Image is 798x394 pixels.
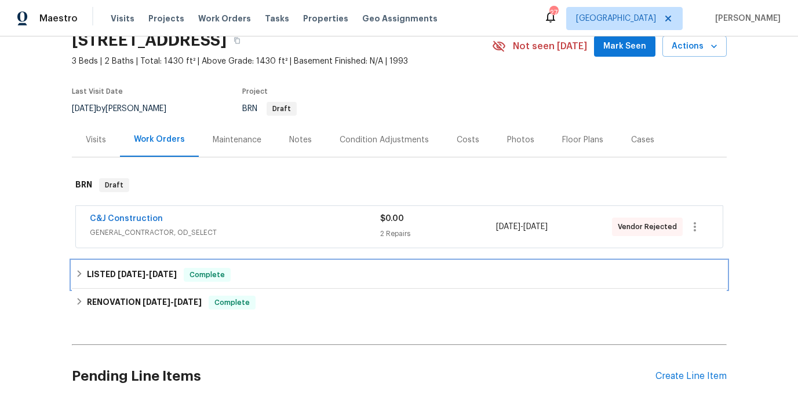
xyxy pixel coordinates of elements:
span: Project [242,88,268,95]
span: - [496,221,548,233]
div: by [PERSON_NAME] [72,102,180,116]
span: GENERAL_CONTRACTOR, OD_SELECT [90,227,380,238]
span: Last Visit Date [72,88,123,95]
span: - [118,270,177,278]
span: Projects [148,13,184,24]
span: [DATE] [523,223,548,231]
span: Vendor Rejected [618,221,682,233]
span: Work Orders [198,13,251,24]
span: Actions [672,39,717,54]
div: Visits [86,134,106,146]
div: Work Orders [134,134,185,145]
h2: [STREET_ADDRESS] [72,35,227,46]
span: $0.00 [380,215,404,223]
span: Complete [210,297,254,308]
span: BRN [242,105,297,113]
span: [DATE] [118,270,145,278]
div: Condition Adjustments [340,134,429,146]
span: [DATE] [72,105,96,113]
div: Create Line Item [655,371,727,382]
span: Geo Assignments [362,13,438,24]
span: [PERSON_NAME] [710,13,781,24]
span: [DATE] [143,298,170,306]
span: Complete [185,269,229,281]
a: C&J Construction [90,215,163,223]
span: [DATE] [174,298,202,306]
div: RENOVATION [DATE]-[DATE]Complete [72,289,727,316]
div: Costs [457,134,479,146]
span: 3 Beds | 2 Baths | Total: 1430 ft² | Above Grade: 1430 ft² | Basement Finished: N/A | 1993 [72,56,492,67]
span: Visits [111,13,134,24]
button: Actions [662,36,727,57]
div: 2 Repairs [380,228,496,240]
span: Tasks [265,14,289,23]
button: Mark Seen [594,36,655,57]
div: Cases [631,134,654,146]
div: Maintenance [213,134,261,146]
span: [DATE] [149,270,177,278]
span: - [143,298,202,306]
span: Not seen [DATE] [513,40,587,52]
div: LISTED [DATE]-[DATE]Complete [72,261,727,289]
span: Draft [100,179,128,191]
div: Floor Plans [562,134,603,146]
div: Photos [507,134,534,146]
span: Draft [268,105,296,112]
div: BRN Draft [72,167,727,204]
h6: RENOVATION [87,296,202,310]
span: Properties [303,13,348,24]
button: Copy Address [227,30,247,51]
div: Notes [289,134,312,146]
span: [DATE] [496,223,520,231]
span: Mark Seen [603,39,646,54]
h6: LISTED [87,268,177,282]
span: Maestro [39,13,78,24]
span: [GEOGRAPHIC_DATA] [576,13,656,24]
div: 27 [549,7,557,19]
h6: BRN [75,178,92,192]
